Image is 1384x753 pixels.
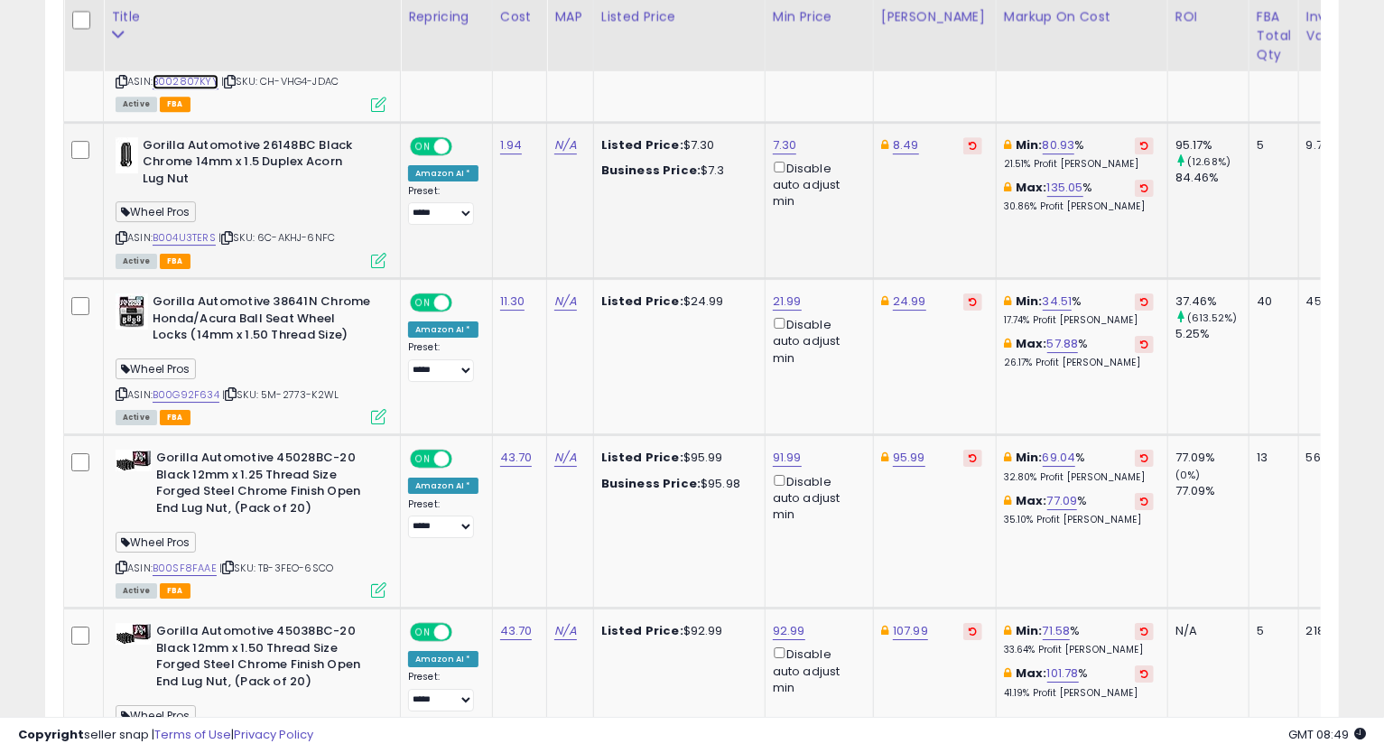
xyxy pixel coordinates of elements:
span: FBA [160,410,190,425]
b: Gorilla Automotive 38641N Chrome Honda/Acura Ball Seat Wheel Locks (14mm x 1.50 Thread Size) [153,293,372,349]
b: Listed Price: [601,449,683,466]
div: 84.46% [1175,170,1249,186]
b: Max: [1016,179,1047,196]
div: Preset: [408,341,478,382]
span: All listings currently available for purchase on Amazon [116,254,157,269]
div: $7.3 [601,163,751,179]
span: OFF [450,295,478,311]
span: | SKU: 6C-AKHJ-6NFC [218,230,335,245]
a: 43.70 [500,622,533,640]
div: Cost [500,7,540,26]
b: Business Price: [601,162,701,179]
div: Preset: [408,671,478,711]
p: 21.51% Profit [PERSON_NAME] [1004,158,1154,171]
a: 7.30 [773,136,797,154]
div: 95.17% [1175,137,1249,153]
span: ON [412,451,434,467]
a: 57.88 [1047,335,1079,353]
span: ON [412,625,434,640]
a: 1.94 [500,136,523,154]
a: 101.78 [1047,665,1079,683]
div: Listed Price [601,7,757,26]
span: All listings currently available for purchase on Amazon [116,97,157,112]
span: ON [412,138,434,153]
b: Listed Price: [601,293,683,310]
div: 568.10 [1306,450,1354,466]
a: N/A [554,622,576,640]
b: Min: [1016,622,1043,639]
div: 9.70 [1306,137,1354,153]
a: 69.04 [1043,449,1076,467]
a: 92.99 [773,622,805,640]
span: All listings currently available for purchase on Amazon [116,583,157,599]
a: 95.99 [893,449,925,467]
span: | SKU: 5M-2773-K2WL [222,387,339,402]
span: Wheel Pros [116,201,196,222]
a: B002807KYY [153,74,218,89]
div: MAP [554,7,585,26]
div: FBA Total Qty [1257,7,1291,64]
a: 80.93 [1043,136,1075,154]
div: Amazon AI * [408,478,478,494]
div: Preset: [408,185,478,226]
b: Max: [1016,665,1047,682]
a: 43.70 [500,449,533,467]
div: 77.09% [1175,450,1249,466]
div: $95.99 [601,450,751,466]
strong: Copyright [18,726,84,743]
div: Markup on Cost [1004,7,1160,26]
p: 41.19% Profit [PERSON_NAME] [1004,687,1154,700]
b: Gorilla Automotive 45028BC-20 Black 12mm x 1.25 Thread Size Forged Steel Chrome Finish Open End L... [156,450,376,521]
div: 37.46% [1175,293,1249,310]
small: (12.68%) [1187,154,1231,169]
img: 51Wxyf4QwvL._SL40_.jpg [116,293,148,330]
span: OFF [450,625,478,640]
span: FBA [160,583,190,599]
b: Min: [1016,293,1043,310]
div: $24.99 [601,293,751,310]
div: 452.00 [1306,293,1354,310]
span: All listings currently available for purchase on Amazon [116,410,157,425]
div: 5 [1257,623,1285,639]
div: 218.50 [1306,623,1354,639]
div: % [1004,623,1154,656]
b: Min: [1016,449,1043,466]
a: Terms of Use [154,726,231,743]
div: Disable auto adjust min [773,471,859,524]
a: B00G92F634 [153,387,219,403]
b: Gorilla Automotive 26148BC Black Chrome 14mm x 1.5 Duplex Acorn Lug Nut [143,137,362,192]
div: % [1004,293,1154,327]
a: 135.05 [1047,179,1083,197]
small: (0%) [1175,468,1201,482]
div: N/A [1175,623,1235,639]
p: 33.64% Profit [PERSON_NAME] [1004,644,1154,656]
a: B00SF8FAAE [153,561,217,576]
div: [PERSON_NAME] [881,7,989,26]
a: Privacy Policy [234,726,313,743]
span: | SKU: TB-3FEO-6SCO [219,561,333,575]
small: (613.52%) [1187,311,1237,325]
span: | SKU: CH-VHG4-JDAC [221,74,339,88]
a: 34.51 [1043,293,1073,311]
p: 26.17% Profit [PERSON_NAME] [1004,357,1154,369]
a: N/A [554,136,576,154]
span: OFF [450,451,478,467]
div: Disable auto adjust min [773,314,859,367]
div: % [1004,665,1154,699]
b: Listed Price: [601,622,683,639]
p: 30.86% Profit [PERSON_NAME] [1004,200,1154,213]
a: 77.09 [1047,492,1078,510]
a: B004U3TERS [153,230,216,246]
div: Disable auto adjust min [773,644,859,696]
span: OFF [450,138,478,153]
span: FBA [160,254,190,269]
a: 71.58 [1043,622,1071,640]
div: Amazon AI * [408,651,478,667]
span: Wheel Pros [116,358,196,379]
div: % [1004,180,1154,213]
a: 11.30 [500,293,525,311]
p: 32.80% Profit [PERSON_NAME] [1004,471,1154,484]
a: 91.99 [773,449,802,467]
a: 24.99 [893,293,926,311]
a: 107.99 [893,622,928,640]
